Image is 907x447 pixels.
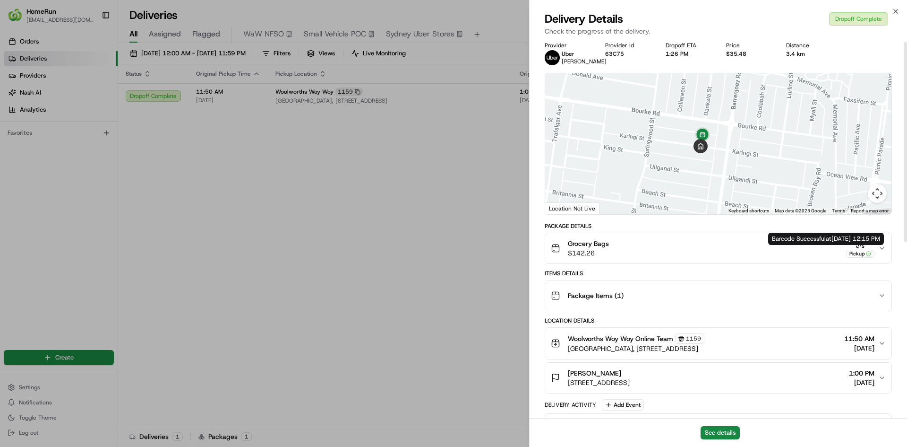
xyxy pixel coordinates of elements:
button: [PERSON_NAME][STREET_ADDRESS]1:00 PM[DATE] [545,363,891,393]
span: 1:00 PM [849,368,874,378]
div: Location Details [545,317,892,324]
p: Check the progress of the delivery. [545,26,892,36]
span: Grocery Bags [568,239,609,248]
button: Grocery Bags$142.26Pickup [545,233,891,263]
span: [PERSON_NAME] [562,58,607,65]
span: [DATE] [849,378,874,387]
button: Keyboard shortcuts [728,208,769,214]
div: 1:26 PM [666,50,711,58]
button: Map camera controls [868,184,887,203]
span: 1159 [686,335,701,342]
a: Terms [832,208,845,213]
span: [PERSON_NAME] [568,368,621,378]
div: Dropoff ETA [666,42,711,49]
img: Google [548,202,579,214]
button: See details [701,426,740,439]
button: Woolworths Woy Woy Online Team1159[GEOGRAPHIC_DATA], [STREET_ADDRESS]11:50 AM[DATE] [545,328,891,359]
div: Location Not Live [545,202,599,214]
button: Pickup [846,239,874,258]
div: Provider Id [605,42,650,49]
span: Delivery Details [545,11,623,26]
a: Open this area in Google Maps (opens a new window) [548,202,579,214]
span: [STREET_ADDRESS] [568,378,630,387]
span: Package Items ( 1 ) [568,291,624,300]
div: Provider [545,42,590,49]
span: Woolworths Woy Woy Online Team [568,334,673,343]
button: 63C75 [605,50,624,58]
div: $35.48 [726,50,771,58]
span: [GEOGRAPHIC_DATA], [STREET_ADDRESS] [568,344,704,353]
div: Barcode Successful [768,233,884,245]
span: at [DATE] 12:15 PM [826,235,880,243]
div: Items Details [545,270,892,277]
span: Uber [562,50,574,58]
div: 3.4 km [786,50,831,58]
button: Add Event [602,399,644,411]
span: [DATE] [844,343,874,353]
span: $142.26 [568,248,609,258]
img: uber-new-logo.jpeg [545,50,560,65]
button: Package Items (1) [545,280,891,311]
div: Package Details [545,222,892,230]
a: Report a map error [851,208,889,213]
div: Distance [786,42,831,49]
span: Map data ©2025 Google [775,208,826,213]
span: 11:50 AM [844,334,874,343]
div: Delivery Activity [545,401,596,409]
div: Pickup [846,250,874,258]
div: Price [726,42,771,49]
